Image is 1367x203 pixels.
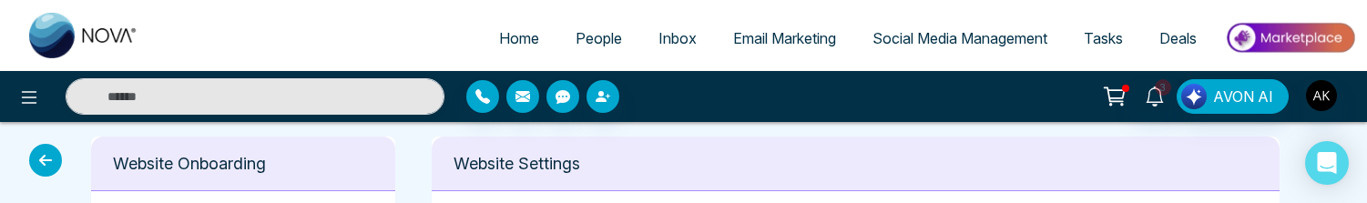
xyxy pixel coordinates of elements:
div: Open Intercom Messenger [1305,141,1349,185]
a: Home [481,21,557,56]
a: People [557,21,640,56]
span: People [576,29,622,47]
a: Email Marketing [715,21,854,56]
a: Social Media Management [854,21,1066,56]
a: Inbox [640,21,715,56]
span: Email Marketing [733,29,836,47]
span: AVON AI [1213,86,1273,107]
a: 3 [1133,79,1177,111]
span: Social Media Management [872,29,1047,47]
img: Nova CRM Logo [29,13,138,58]
span: Home [499,29,539,47]
a: Tasks [1066,21,1141,56]
img: User Avatar [1306,80,1337,111]
img: Market-place.gif [1224,17,1356,58]
button: AVON AI [1177,79,1289,114]
span: 3 [1155,79,1171,96]
span: Inbox [658,29,697,47]
p: Website Onboarding [113,151,373,176]
a: Deals [1141,21,1215,56]
img: Lead Flow [1181,84,1207,109]
span: Tasks [1084,29,1123,47]
span: Deals [1159,29,1197,47]
p: Website Settings [454,151,1258,176]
